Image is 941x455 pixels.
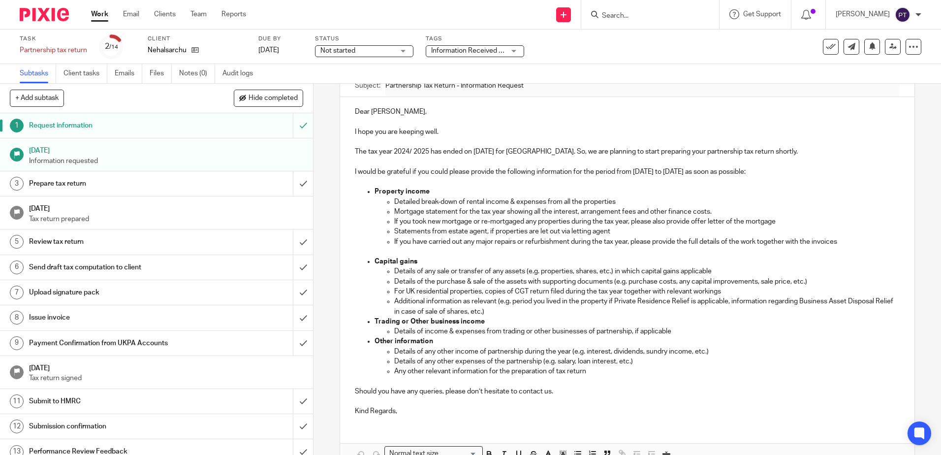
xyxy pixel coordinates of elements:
[29,201,304,214] h1: [DATE]
[320,47,355,54] span: Not started
[355,107,899,117] p: Dear [PERSON_NAME],
[123,9,139,19] a: Email
[355,147,899,157] p: The tax year 2024/ 2025 has ended on [DATE] for [GEOGRAPHIC_DATA]. So, we are planning to start p...
[29,156,304,166] p: Information requested
[426,35,524,43] label: Tags
[375,338,433,345] strong: Other information
[221,9,246,19] a: Reports
[148,35,246,43] label: Client
[29,394,198,409] h1: Submit to HMRC
[115,64,142,83] a: Emails
[375,318,485,325] strong: Trading or Other business income
[10,90,64,106] button: + Add subtask
[394,366,899,376] p: Any other relevant information for the preparation of tax return
[10,235,24,249] div: 5
[394,227,899,236] p: Statements from estate agent, if properties are let out via letting agent
[29,285,198,300] h1: Upload signature pack
[394,357,899,366] p: Details of any other expenses of the partnership (e.g. salary, loan interest, etc.)
[394,277,899,287] p: Details of the purchase & sale of the assets with supporting documents (e.g. purchase costs, any ...
[355,81,380,91] label: Subject:
[10,394,24,408] div: 11
[234,90,303,106] button: Hide completed
[29,361,304,373] h1: [DATE]
[29,310,198,325] h1: Issue invoice
[91,9,108,19] a: Work
[743,11,781,18] span: Get Support
[895,7,910,23] img: svg%3E
[394,296,899,317] p: Additional information as relevant (e.g. period you lived in the property if Private Residence Re...
[394,266,899,276] p: Details of any sale or transfer of any assets (e.g. properties, shares, etc.) in which capital ga...
[394,326,899,336] p: Details of income & expenses from trading or other businesses of partnership, if applicable
[154,9,176,19] a: Clients
[150,64,172,83] a: Files
[355,406,899,416] p: Kind Regards,
[10,260,24,274] div: 6
[394,197,899,207] p: Detailed break-down of rental income & expenses from all the properties
[63,64,107,83] a: Client tasks
[20,35,87,43] label: Task
[10,336,24,350] div: 9
[601,12,690,21] input: Search
[394,237,899,247] p: If you have carried out any major repairs or refurbishment during the tax year, please provide th...
[29,373,304,383] p: Tax return signed
[10,119,24,132] div: 1
[29,234,198,249] h1: Review tax return
[10,420,24,433] div: 12
[29,214,304,224] p: Tax return prepared
[431,47,508,54] span: Information Received + 1
[20,45,87,55] div: Partnership tax return
[394,347,899,357] p: Details of any other income of partnership during the year (e.g. interest, dividends, sundry inco...
[355,127,899,137] p: I hope you are keeping well.
[190,9,207,19] a: Team
[29,176,198,191] h1: Prepare tax return
[20,8,69,21] img: Pixie
[105,41,118,52] div: 2
[148,45,187,55] p: Nehalsarchu
[29,260,198,275] h1: Send draft tax computation to client
[394,217,899,227] p: If you took new mortgage or re-mortgaged any properties during the tax year, please also provide ...
[249,95,298,102] span: Hide completed
[375,188,430,195] strong: Property income
[355,387,899,396] p: Should you have any queries, please don’t hesitate to contact us.
[29,143,304,156] h1: [DATE]
[29,118,198,133] h1: Request information
[109,44,118,50] small: /14
[315,35,413,43] label: Status
[222,64,260,83] a: Audit logs
[29,336,198,351] h1: Payment Confirmation from UKPA Accounts
[179,64,215,83] a: Notes (0)
[29,419,198,434] h1: Submission confirmation
[375,258,417,265] strong: Capital gains
[10,311,24,325] div: 8
[10,286,24,299] div: 7
[20,64,56,83] a: Subtasks
[258,35,303,43] label: Due by
[836,9,890,19] p: [PERSON_NAME]
[258,47,279,54] span: [DATE]
[394,207,899,217] p: Mortgage statement for the tax year showing all the interest, arrangement fees and other finance ...
[394,287,899,296] p: For UK residential properties, copies of CGT return filed during the tax year together with relev...
[355,167,899,177] p: I would be grateful if you could please provide the following information for the period from [DA...
[10,177,24,191] div: 3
